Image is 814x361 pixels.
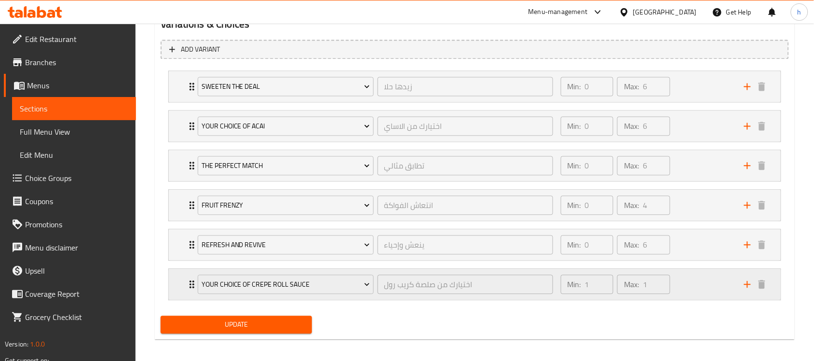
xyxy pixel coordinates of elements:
button: delete [755,159,769,173]
div: [GEOGRAPHIC_DATA] [633,7,697,17]
li: Expand [161,146,789,186]
p: Max: [624,81,639,93]
a: Edit Restaurant [4,28,136,51]
span: 1.0.0 [30,338,45,350]
span: Menus [27,80,128,91]
span: Menu disclaimer [25,242,128,253]
button: delete [755,119,769,134]
button: add [740,238,755,252]
span: Upsell [25,265,128,277]
button: add [740,198,755,213]
p: Max: [624,160,639,172]
button: Update [161,316,312,334]
div: Expand [169,111,781,142]
button: Your Choice of Acai [198,117,373,136]
p: Min: [568,121,581,132]
span: Update [168,319,304,331]
span: Full Menu View [20,126,128,138]
li: Expand [161,265,789,305]
li: Expand [161,67,789,107]
p: Max: [624,279,639,291]
span: Choice Groups [25,172,128,184]
p: Max: [624,239,639,251]
a: Sections [12,97,136,120]
span: Coverage Report [25,288,128,300]
span: h [798,7,801,17]
a: Menu disclaimer [4,236,136,259]
li: Expand [161,225,789,265]
div: Menu-management [529,6,588,18]
span: Grocery Checklist [25,311,128,323]
p: Min: [568,81,581,93]
span: Edit Menu [20,149,128,161]
li: Expand [161,107,789,146]
a: Choice Groups [4,167,136,190]
span: Your Choice of Acai [202,121,370,133]
span: Add variant [181,44,220,56]
span: Coupons [25,195,128,207]
a: Grocery Checklist [4,305,136,329]
h2: Variations & Choices [161,17,789,32]
p: Min: [568,239,581,251]
button: delete [755,278,769,292]
a: Menus [4,74,136,97]
span: Your Choice Of Crepe Roll Sauce [202,279,370,291]
a: Upsell [4,259,136,282]
p: Max: [624,200,639,211]
button: add [740,278,755,292]
button: add [740,159,755,173]
a: Coupons [4,190,136,213]
a: Full Menu View [12,120,136,143]
span: Sections [20,103,128,114]
button: Add variant [161,40,789,60]
div: Expand [169,269,781,300]
span: Version: [5,338,28,350]
p: Min: [568,160,581,172]
a: Promotions [4,213,136,236]
a: Edit Menu [12,143,136,167]
span: Refresh And Revive [202,239,370,251]
button: Fruit Frenzy [198,196,373,215]
button: delete [755,80,769,94]
div: Expand [169,71,781,102]
button: add [740,80,755,94]
button: Sweeten the Deal [198,77,373,97]
li: Expand [161,186,789,225]
button: add [740,119,755,134]
div: Expand [169,190,781,221]
button: The Perfect match [198,156,373,176]
a: Coverage Report [4,282,136,305]
p: Min: [568,279,581,291]
button: Refresh And Revive [198,236,373,255]
span: Promotions [25,219,128,230]
div: Expand [169,230,781,261]
span: Sweeten the Deal [202,81,370,93]
a: Branches [4,51,136,74]
button: delete [755,198,769,213]
button: Your Choice Of Crepe Roll Sauce [198,275,373,294]
span: Edit Restaurant [25,33,128,45]
button: delete [755,238,769,252]
div: Expand [169,151,781,181]
span: Fruit Frenzy [202,200,370,212]
p: Min: [568,200,581,211]
span: Branches [25,56,128,68]
span: The Perfect match [202,160,370,172]
p: Max: [624,121,639,132]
